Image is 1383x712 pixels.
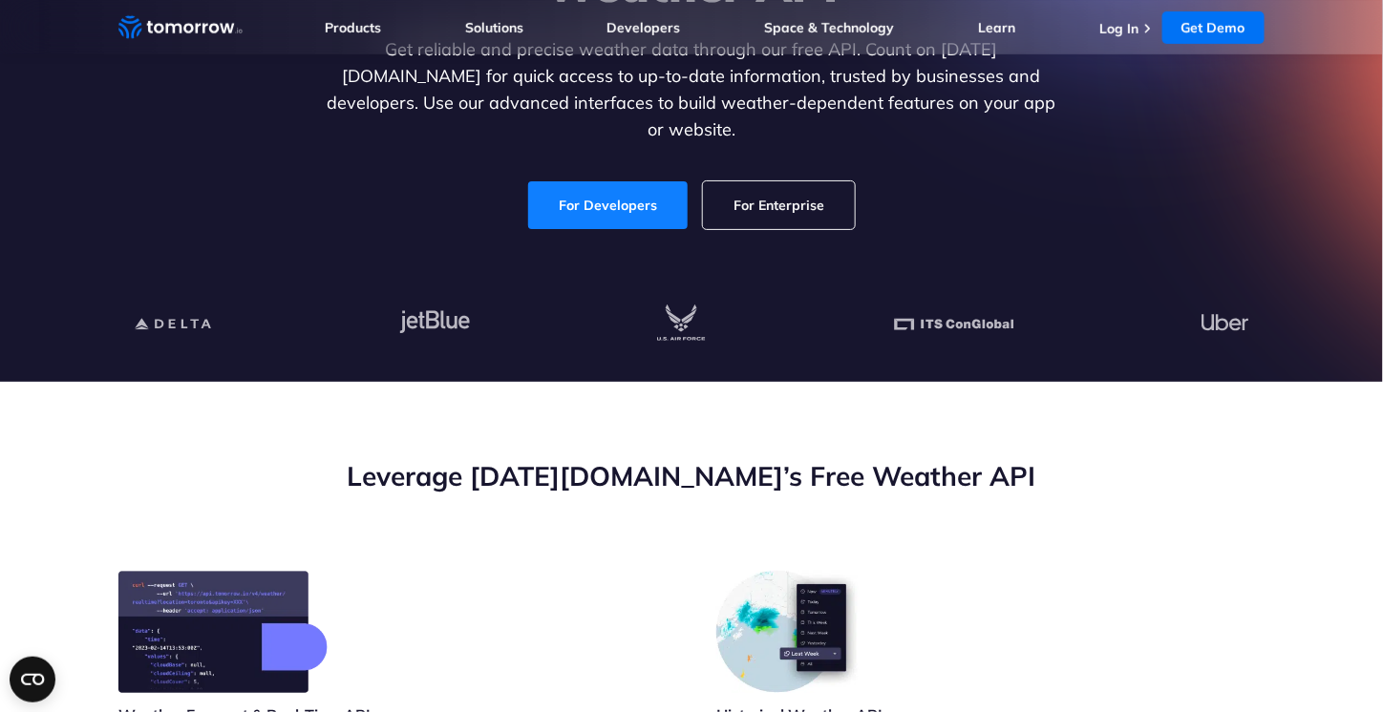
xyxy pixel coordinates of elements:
[1162,11,1265,44] a: Get Demo
[764,19,894,36] a: Space & Technology
[118,13,243,42] a: Home link
[978,19,1015,36] a: Learn
[528,181,688,229] a: For Developers
[465,19,523,36] a: Solutions
[703,181,855,229] a: For Enterprise
[118,458,1265,494] h2: Leverage [DATE][DOMAIN_NAME]’s Free Weather API
[325,19,381,36] a: Products
[1099,20,1138,37] a: Log In
[10,657,55,702] button: Open CMP widget
[607,19,681,36] a: Developers
[323,36,1060,143] p: Get reliable and precise weather data through our free API. Count on [DATE][DOMAIN_NAME] for quic...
